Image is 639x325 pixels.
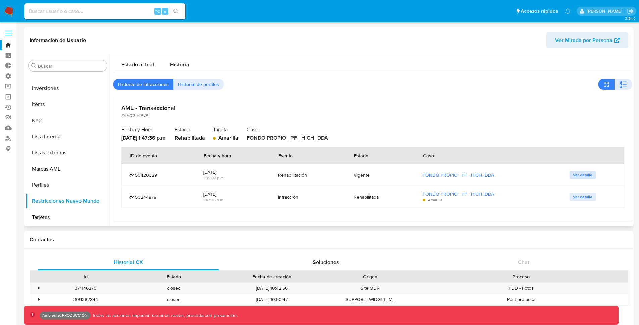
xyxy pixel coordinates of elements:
[164,8,166,14] span: s
[38,63,104,69] input: Buscar
[26,161,110,177] button: Marcas AML
[521,8,558,15] span: Accesos rápidos
[130,283,218,294] div: closed
[26,177,110,193] button: Perfiles
[326,283,414,294] div: Site ODR
[30,236,628,243] h1: Contactos
[42,294,130,305] div: 309382844
[135,273,213,280] div: Estado
[46,273,125,280] div: Id
[90,312,238,319] p: Todas las acciones impactan usuarios reales, proceda con precaución.
[26,209,110,225] button: Tarjetas
[627,8,634,15] a: Salir
[565,8,571,14] a: Notificaciones
[26,112,110,129] button: KYC
[331,273,410,280] div: Origen
[169,7,183,16] button: search-icon
[26,80,110,96] button: Inversiones
[555,32,613,48] span: Ver Mirada por Persona
[223,273,321,280] div: Fecha de creación
[414,294,628,305] div: Post promesa
[31,63,37,68] button: Buscar
[155,8,160,14] span: ⌥
[26,129,110,145] button: Lista Interna
[42,314,88,317] p: Ambiente: PRODUCCIÓN
[218,294,326,305] div: [DATE] 10:50:47
[546,32,628,48] button: Ver Mirada por Persona
[26,96,110,112] button: Items
[42,283,130,294] div: 371146270
[24,7,185,16] input: Buscar usuario o caso...
[419,273,623,280] div: Proceso
[326,294,414,305] div: SUPPORT_WIDGET_ML
[130,294,218,305] div: closed
[313,258,339,266] span: Soluciones
[114,258,143,266] span: Historial CX
[30,37,86,44] h1: Información de Usuario
[218,283,326,294] div: [DATE] 10:42:56
[38,285,40,291] div: •
[38,296,40,303] div: •
[518,258,529,266] span: Chat
[26,145,110,161] button: Listas Externas
[26,193,110,209] button: Restricciones Nuevo Mundo
[414,283,628,294] div: PDD - Fotos
[587,8,625,14] p: ramiro.carbonell@mercadolibre.com.co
